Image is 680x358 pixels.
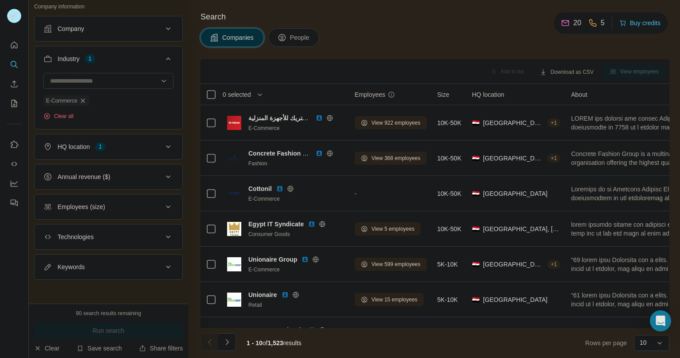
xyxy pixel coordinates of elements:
[371,260,421,268] span: View 599 employees
[437,118,461,127] span: 10K-50K
[76,309,141,317] div: 90 search results remaining
[533,65,599,79] button: Download as CSV
[248,255,297,264] span: Unionaire Group
[355,152,427,165] button: View 368 employees
[248,114,347,122] span: شركه فريش إليكتريك للأجهزة المنزلية
[58,263,85,271] div: Keywords
[437,225,461,233] span: 10K-50K
[276,185,283,192] img: LinkedIn logo
[223,90,251,99] span: 0 selected
[58,232,94,241] div: Technologies
[308,221,315,228] img: LinkedIn logo
[437,90,449,99] span: Size
[547,260,560,268] div: + 1
[263,339,268,347] span: of
[248,230,344,238] div: Consumer Goods
[437,295,458,304] span: 5K-10K
[201,11,669,23] h4: Search
[355,258,427,271] button: View 599 employees
[472,118,479,127] span: 🇪🇬
[290,33,310,42] span: People
[301,256,309,263] img: LinkedIn logo
[35,18,182,39] button: Company
[7,137,21,152] button: Use Surfe on LinkedIn
[316,114,323,122] img: LinkedIn logo
[472,295,479,304] span: 🇪🇬
[85,55,95,63] div: 1
[7,175,21,191] button: Dashboard
[139,344,183,353] button: Share filters
[34,3,183,11] p: Company information
[483,295,548,304] span: [GEOGRAPHIC_DATA]
[58,142,90,151] div: HQ location
[472,90,504,99] span: HQ location
[371,154,421,162] span: View 368 employees
[355,116,427,129] button: View 922 employees
[640,338,647,347] p: 10
[35,256,182,278] button: Keywords
[58,24,84,33] div: Company
[585,339,627,347] span: Rows per page
[483,225,560,233] span: [GEOGRAPHIC_DATA], [GEOGRAPHIC_DATA]
[248,195,344,203] div: E-Commerce
[222,33,255,42] span: Companies
[472,154,479,163] span: 🇪🇬
[308,327,315,334] img: LinkedIn logo
[248,150,321,157] span: Concrete Fashion Group
[248,326,304,335] span: Hyperone - هايبروان
[547,154,560,162] div: + 1
[58,172,110,181] div: Annual revenue ($)
[355,190,357,197] span: -
[58,202,105,211] div: Employees (size)
[227,293,241,307] img: Logo of Unionaire
[483,154,544,163] span: [GEOGRAPHIC_DATA]
[95,143,105,151] div: 1
[268,339,283,347] span: 1,523
[7,195,21,211] button: Feedback
[437,260,458,269] span: 5K-10K
[7,156,21,172] button: Use Surfe API
[35,48,182,73] button: Industry1
[355,293,424,306] button: View 15 employees
[437,189,461,198] span: 10K-50K
[371,225,414,233] span: View 5 employees
[227,257,241,271] img: Logo of Unionaire Group
[371,296,417,304] span: View 15 employees
[7,76,21,92] button: Enrich CSV
[7,37,21,53] button: Quick start
[248,160,344,168] div: Fashion
[46,97,77,105] span: E-Commerce
[35,166,182,187] button: Annual revenue ($)
[43,112,73,120] button: Clear all
[601,18,605,28] p: 5
[247,339,263,347] span: 1 - 10
[248,266,344,274] div: E-Commerce
[483,189,548,198] span: [GEOGRAPHIC_DATA]
[248,184,272,193] span: Cottonil
[355,90,385,99] span: Employees
[227,222,241,236] img: Logo of Egypt IT Syndicate
[437,154,461,163] span: 10K-50K
[248,290,277,299] span: Unionaire
[227,190,241,196] img: Logo of Cottonil
[218,333,236,351] button: Navigate to next page
[547,119,560,127] div: + 1
[316,150,323,157] img: LinkedIn logo
[371,119,421,127] span: View 922 employees
[483,260,544,269] span: [GEOGRAPHIC_DATA]
[472,189,479,198] span: 🇪🇬
[227,155,241,161] img: Logo of Concrete Fashion Group
[355,222,421,236] button: View 5 employees
[58,54,80,63] div: Industry
[483,118,544,127] span: [GEOGRAPHIC_DATA], Eastern
[573,18,581,28] p: 20
[571,90,587,99] span: About
[34,344,59,353] button: Clear
[77,344,122,353] button: Save search
[35,136,182,157] button: HQ location1
[227,116,241,130] img: Logo of شركه فريش إليكتريك للأجهزة المنزلية
[247,339,301,347] span: results
[7,57,21,72] button: Search
[248,124,344,132] div: E-Commerce
[35,196,182,217] button: Employees (size)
